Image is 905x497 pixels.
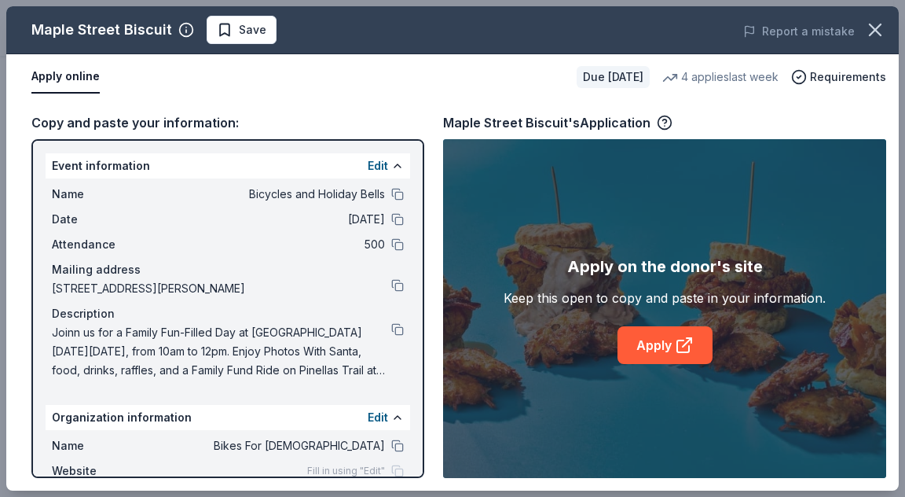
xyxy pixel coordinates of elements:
div: Due [DATE] [577,66,650,88]
span: Joinn us for a Family Fun-Filled Day at [GEOGRAPHIC_DATA] [DATE][DATE], from 10am to 12pm. Enjoy ... [52,323,391,380]
span: Bicycles and Holiday Bells [157,185,385,204]
span: Bikes For [DEMOGRAPHIC_DATA] [157,436,385,455]
button: Report a mistake [743,22,855,41]
div: Description [52,304,404,323]
button: Save [207,16,277,44]
span: Name [52,185,157,204]
div: Event information [46,153,410,179]
div: Apply on the donor's site [567,254,763,279]
span: Fill in using "Edit" [307,465,385,477]
div: Copy and paste your information: [31,112,424,133]
div: Keep this open to copy and paste in your information. [504,289,826,307]
button: Requirements [791,68,886,87]
div: Organization information [46,405,410,430]
button: Edit [368,408,388,427]
span: Save [239,20,266,39]
span: Requirements [810,68,886,87]
button: Edit [368,156,388,175]
span: [STREET_ADDRESS][PERSON_NAME] [52,279,391,298]
span: Name [52,436,157,455]
div: Maple Street Biscuit [31,17,172,42]
div: 4 applies last week [662,68,779,87]
span: Date [52,210,157,229]
a: Apply [617,326,713,364]
div: Mailing address [52,260,404,279]
span: Attendance [52,235,157,254]
span: 500 [157,235,385,254]
span: [DATE] [157,210,385,229]
span: Website [52,462,157,480]
button: Apply online [31,61,100,94]
div: Maple Street Biscuit's Application [443,112,672,133]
